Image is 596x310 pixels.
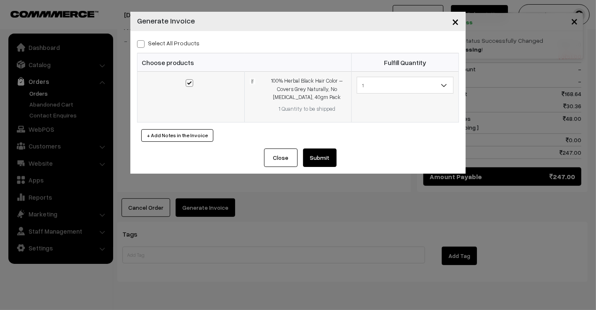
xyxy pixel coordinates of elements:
[268,105,346,113] div: 1 Quantity to be shipped
[264,148,298,167] button: Close
[303,148,337,167] button: Submit
[452,13,459,29] span: ×
[352,53,459,72] th: Fulfill Quantity
[250,78,255,84] img: 3071703239948-herbal-black-heena-front.png
[141,129,213,142] button: + Add Notes in the Invoice
[357,77,453,94] span: 1
[445,8,466,34] button: Close
[137,39,200,47] label: Select all Products
[137,15,195,26] h4: Generate Invoice
[268,77,346,102] div: 100% Herbal Black Hair Color – Covers Grey Naturally, No [MEDICAL_DATA], 40gm Pack
[357,78,453,93] span: 1
[137,53,352,72] th: Choose products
